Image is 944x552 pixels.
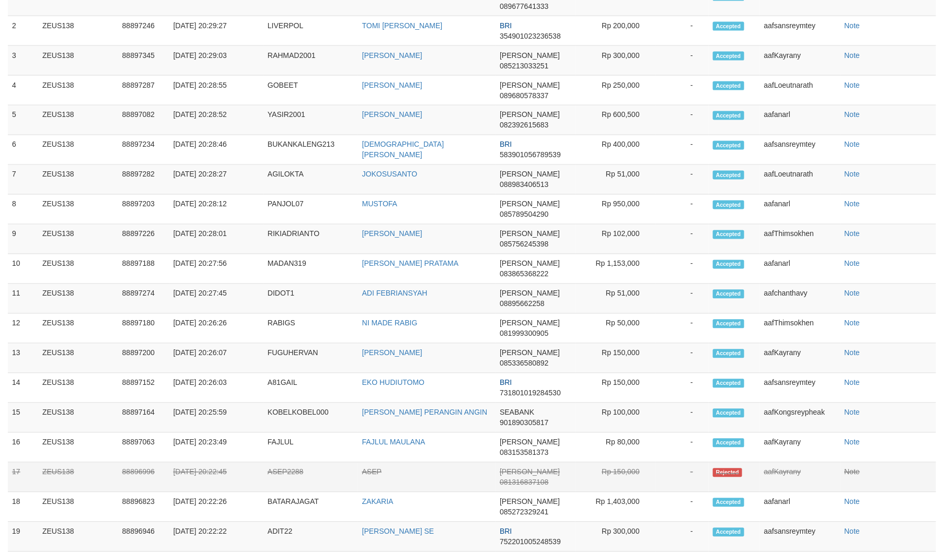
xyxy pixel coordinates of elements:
td: [DATE] 20:25:59 [169,403,263,433]
td: 13 [8,344,38,373]
a: Note [845,81,860,89]
td: - [655,225,709,254]
td: - [655,373,709,403]
span: Accepted [713,379,744,388]
td: aafanarl [760,195,841,225]
span: Copy 085213033251 to clipboard [500,62,548,70]
a: Note [845,498,860,506]
span: BRI [500,21,512,30]
span: Copy 085336580892 to clipboard [500,359,548,368]
td: [DATE] 20:22:22 [169,522,263,552]
td: ZEUS138 [38,403,118,433]
td: aafKayrany [760,46,841,76]
td: ZEUS138 [38,105,118,135]
td: Rp 250,000 [575,76,655,105]
td: aafKayrany [760,433,841,463]
a: Note [845,527,860,536]
td: FAJLUL [263,433,358,463]
td: - [655,254,709,284]
td: Rp 150,000 [575,373,655,403]
td: 88897152 [118,373,169,403]
td: 18 [8,492,38,522]
span: Copy 354901023236538 to clipboard [500,32,561,40]
td: LIVERPOL [263,16,358,46]
td: aafKayrany [760,463,841,492]
td: 14 [8,373,38,403]
td: Rp 51,000 [575,165,655,195]
td: aafLoeutnarath [760,76,841,105]
span: Copy 089677641333 to clipboard [500,2,548,10]
td: [DATE] 20:22:45 [169,463,263,492]
td: ASEP2288 [263,463,358,492]
a: [PERSON_NAME] PRATAMA [362,260,459,268]
td: 88896996 [118,463,169,492]
span: Copy 089680578337 to clipboard [500,91,548,100]
td: ZEUS138 [38,314,118,344]
td: 88897234 [118,135,169,165]
a: Note [845,349,860,357]
span: [PERSON_NAME] [500,170,560,179]
a: Note [845,319,860,327]
span: [PERSON_NAME] [500,468,560,476]
td: 16 [8,433,38,463]
td: ZEUS138 [38,463,118,492]
a: Note [845,140,860,149]
td: [DATE] 20:28:01 [169,225,263,254]
td: Rp 600,500 [575,105,655,135]
td: ZEUS138 [38,135,118,165]
span: Copy 901890305817 to clipboard [500,419,548,427]
td: [DATE] 20:22:26 [169,492,263,522]
td: Rp 1,153,000 [575,254,655,284]
a: MUSTOFA [362,200,397,208]
td: 3 [8,46,38,76]
td: aafKayrany [760,344,841,373]
span: Accepted [713,320,744,328]
span: Accepted [713,528,744,537]
td: ZEUS138 [38,76,118,105]
span: [PERSON_NAME] [500,230,560,238]
span: [PERSON_NAME] [500,111,560,119]
td: 15 [8,403,38,433]
td: - [655,105,709,135]
td: Rp 200,000 [575,16,655,46]
a: Note [845,260,860,268]
span: [PERSON_NAME] [500,81,560,89]
td: 6 [8,135,38,165]
td: - [655,314,709,344]
a: [PERSON_NAME] [362,51,422,60]
td: GOBEET [263,76,358,105]
td: [DATE] 20:29:27 [169,16,263,46]
span: [PERSON_NAME] [500,319,560,327]
td: - [655,46,709,76]
a: Note [845,230,860,238]
td: 5 [8,105,38,135]
td: 88896823 [118,492,169,522]
a: [PERSON_NAME] SE [362,527,434,536]
span: Copy 081999300905 to clipboard [500,330,548,338]
td: [DATE] 20:28:27 [169,165,263,195]
td: - [655,522,709,552]
td: ZEUS138 [38,344,118,373]
span: Accepted [713,230,744,239]
td: 88897164 [118,403,169,433]
a: Note [845,51,860,60]
td: - [655,463,709,492]
td: [DATE] 20:26:03 [169,373,263,403]
td: Rp 150,000 [575,344,655,373]
span: Accepted [713,439,744,448]
td: AGILOKTA [263,165,358,195]
td: [DATE] 20:27:56 [169,254,263,284]
td: ZEUS138 [38,225,118,254]
td: ZEUS138 [38,373,118,403]
td: [DATE] 20:28:46 [169,135,263,165]
a: Note [845,200,860,208]
td: Rp 102,000 [575,225,655,254]
span: Accepted [713,290,744,299]
span: Accepted [713,52,744,61]
td: - [655,433,709,463]
td: [DATE] 20:26:26 [169,314,263,344]
td: Rp 1,403,000 [575,492,655,522]
span: Copy 082392615683 to clipboard [500,121,548,130]
span: Accepted [713,260,744,269]
td: Rp 400,000 [575,135,655,165]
